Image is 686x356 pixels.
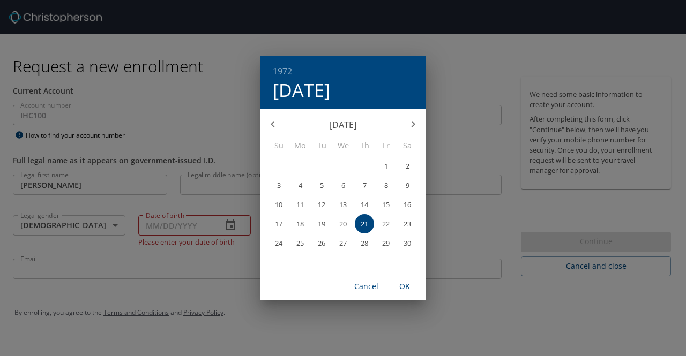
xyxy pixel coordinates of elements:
[355,176,374,195] button: 7
[384,163,388,170] p: 1
[341,182,345,189] p: 6
[339,240,347,247] p: 27
[290,140,310,152] span: Mo
[376,233,396,253] button: 29
[290,214,310,233] button: 18
[269,214,288,233] button: 17
[290,176,310,195] button: 4
[404,221,411,228] p: 23
[312,195,331,214] button: 12
[398,176,417,195] button: 9
[312,214,331,233] button: 19
[376,156,396,176] button: 1
[376,176,396,195] button: 8
[333,176,353,195] button: 6
[384,182,388,189] p: 8
[275,221,282,228] p: 17
[296,201,304,208] p: 11
[404,240,411,247] p: 30
[318,201,325,208] p: 12
[339,201,347,208] p: 13
[320,182,324,189] p: 5
[355,233,374,253] button: 28
[392,280,417,293] span: OK
[333,195,353,214] button: 13
[398,140,417,152] span: Sa
[382,201,390,208] p: 15
[376,140,396,152] span: Fr
[382,221,390,228] p: 22
[290,233,310,253] button: 25
[312,176,331,195] button: 5
[398,214,417,233] button: 23
[312,140,331,152] span: Tu
[333,140,353,152] span: We
[269,176,288,195] button: 3
[355,140,374,152] span: Th
[382,240,390,247] p: 29
[398,195,417,214] button: 16
[273,79,330,101] button: [DATE]
[333,214,353,233] button: 20
[312,233,331,253] button: 26
[361,221,368,228] p: 21
[353,280,379,293] span: Cancel
[361,240,368,247] p: 28
[296,221,304,228] p: 18
[361,201,368,208] p: 14
[277,182,281,189] p: 3
[339,221,347,228] p: 20
[387,277,422,297] button: OK
[318,240,325,247] p: 26
[406,182,409,189] p: 9
[275,201,282,208] p: 10
[376,195,396,214] button: 15
[355,214,374,233] button: 21
[275,240,282,247] p: 24
[363,182,367,189] p: 7
[299,182,302,189] p: 4
[349,277,383,297] button: Cancel
[286,118,400,131] p: [DATE]
[398,156,417,176] button: 2
[318,221,325,228] p: 19
[406,163,409,170] p: 2
[269,140,288,152] span: Su
[269,233,288,253] button: 24
[290,195,310,214] button: 11
[404,201,411,208] p: 16
[273,64,292,79] button: 1972
[355,195,374,214] button: 14
[296,240,304,247] p: 25
[398,233,417,253] button: 30
[376,214,396,233] button: 22
[333,233,353,253] button: 27
[269,195,288,214] button: 10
